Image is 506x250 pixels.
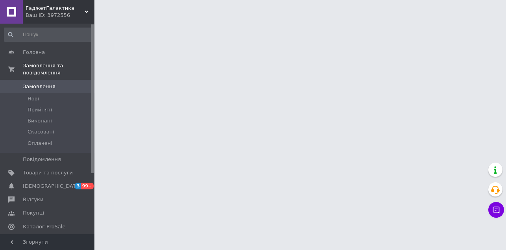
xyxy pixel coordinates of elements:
[28,95,39,102] span: Нові
[4,28,93,42] input: Пошук
[26,5,85,12] span: ГаджетГалактика
[28,106,52,113] span: Прийняті
[488,202,504,218] button: Чат з покупцем
[26,12,94,19] div: Ваш ID: 3972556
[23,209,44,217] span: Покупці
[23,49,45,56] span: Головна
[28,128,54,135] span: Скасовані
[81,183,94,189] span: 99+
[23,62,94,76] span: Замовлення та повідомлення
[23,196,43,203] span: Відгуки
[23,169,73,176] span: Товари та послуги
[23,223,65,230] span: Каталог ProSale
[23,83,55,90] span: Замовлення
[23,183,81,190] span: [DEMOGRAPHIC_DATA]
[75,183,81,189] span: 3
[23,156,61,163] span: Повідомлення
[28,117,52,124] span: Виконані
[28,140,52,147] span: Оплачені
